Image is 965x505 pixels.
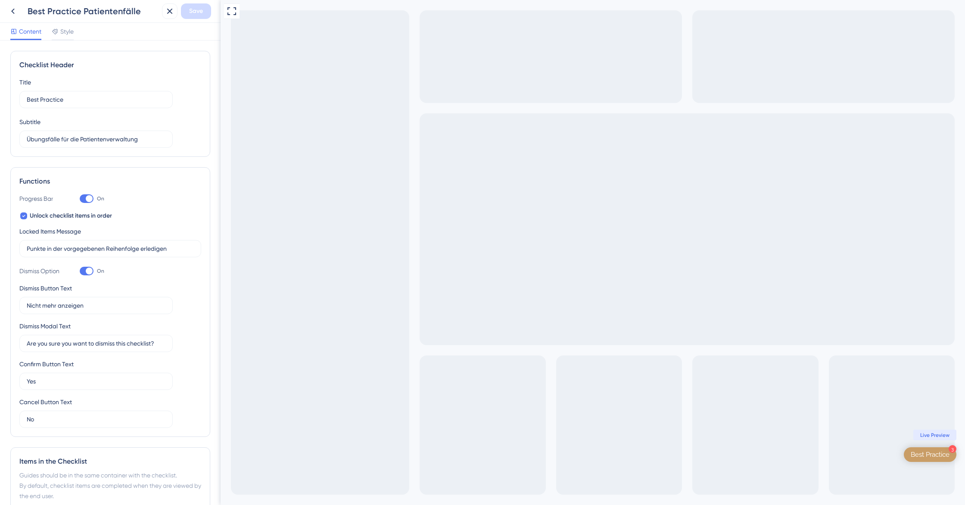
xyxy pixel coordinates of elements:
span: Save [189,6,203,16]
div: 3 [728,445,736,453]
div: Dismiss Option [19,266,62,276]
div: Subtitle [19,117,40,127]
div: Progress Bar [19,193,62,204]
div: Open Best Practice checklist, remaining modules: 3 [683,447,736,462]
span: On [97,268,104,274]
div: Locked Items Message [19,226,81,237]
button: Save [181,3,211,19]
div: Functions [19,176,201,187]
input: Type the value [27,244,194,253]
div: Title [19,77,31,87]
div: Checklist Header [19,60,201,70]
span: Live Preview [700,432,729,439]
input: Type the value [27,339,165,348]
div: Items in the Checklist [19,456,201,467]
div: Dismiss Modal Text [19,321,71,331]
input: Type the value [27,377,165,386]
div: Dismiss Button Text [19,283,72,293]
div: Guides should be in the same container with the checklist. By default, checklist items are comple... [19,470,201,501]
span: Content [19,26,41,37]
input: Type the value [27,415,165,424]
input: Header 1 [27,95,165,104]
div: Confirm Button Text [19,359,74,369]
span: Unlock checklist items in order [30,211,112,221]
span: Style [60,26,74,37]
input: Header 2 [27,134,165,144]
span: On [97,195,104,202]
div: Best Practice [690,450,729,459]
input: Type the value [27,301,165,310]
div: Cancel Button Text [19,397,72,407]
div: Best Practice Patientenfälle [28,5,159,17]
